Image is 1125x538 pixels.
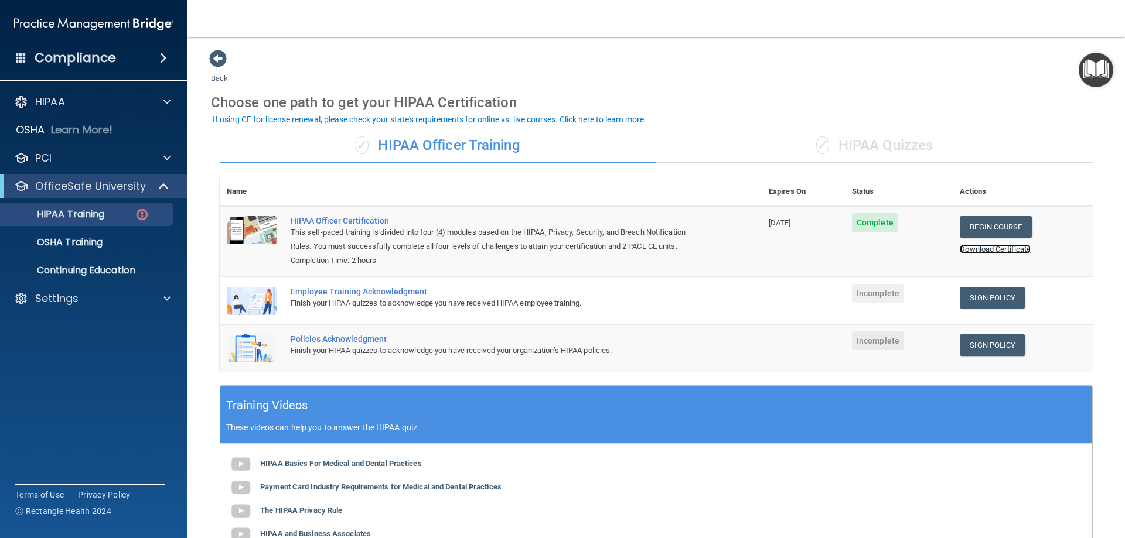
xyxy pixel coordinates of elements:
[260,529,371,538] b: HIPAA and Business Associates
[15,489,64,501] a: Terms of Use
[356,136,369,154] span: ✓
[14,151,171,165] a: PCI
[291,253,703,268] div: Completion Time: 2 hours
[14,179,170,193] a: OfficeSafe University
[291,287,703,296] div: Employee Training Acknowledgment
[229,476,253,499] img: gray_youtube_icon.38fcd6cc.png
[211,114,648,125] button: If using CE for license renewal, please check your state's requirements for online vs. live cours...
[35,151,52,165] p: PCI
[291,344,703,358] div: Finish your HIPAA quizzes to acknowledge you have received your organization’s HIPAA policies.
[291,225,703,253] div: This self-paced training is divided into four (4) modules based on the HIPAA, Privacy, Security, ...
[291,334,703,344] div: Policies Acknowledgment
[852,284,904,303] span: Incomplete
[211,60,228,83] a: Back
[852,331,904,350] span: Incomplete
[816,136,829,154] span: ✓
[8,265,168,276] p: Continuing Education
[960,334,1025,356] a: Sign Policy
[35,50,116,66] h4: Compliance
[35,95,65,109] p: HIPAA
[960,216,1031,238] a: Begin Course
[14,95,171,109] a: HIPAA
[35,292,79,306] p: Settings
[226,395,308,416] h5: Training Videos
[8,237,103,248] p: OSHA Training
[211,85,1102,119] div: Choose one path to get your HIPAA Certification
[960,287,1025,309] a: Sign Policy
[8,208,104,220] p: HIPAA Training
[260,459,422,468] b: HIPAA Basics For Medical and Dental Practices
[762,177,845,206] th: Expires On
[226,423,1086,432] p: These videos can help you to answer the HIPAA quiz
[260,506,342,515] b: The HIPAA Privacy Rule
[656,128,1093,163] div: HIPAA Quizzes
[229,453,253,476] img: gray_youtube_icon.38fcd6cc.png
[922,455,1111,502] iframe: Drift Widget Chat Controller
[14,292,171,306] a: Settings
[14,12,173,36] img: PMB logo
[15,505,111,517] span: Ⓒ Rectangle Health 2024
[260,482,502,491] b: Payment Card Industry Requirements for Medical and Dental Practices
[229,499,253,523] img: gray_youtube_icon.38fcd6cc.png
[213,115,646,124] div: If using CE for license renewal, please check your state's requirements for online vs. live cours...
[1079,53,1113,87] button: Open Resource Center
[220,177,284,206] th: Name
[291,216,703,225] a: HIPAA Officer Certification
[51,123,113,137] p: Learn More!
[960,245,1031,253] a: Download Certificate
[769,218,791,227] span: [DATE]
[220,128,656,163] div: HIPAA Officer Training
[953,177,1093,206] th: Actions
[845,177,953,206] th: Status
[35,179,146,193] p: OfficeSafe University
[291,296,703,310] div: Finish your HIPAA quizzes to acknowledge you have received HIPAA employee training.
[16,123,45,137] p: OSHA
[852,213,898,232] span: Complete
[135,207,149,222] img: danger-circle.6113f641.png
[78,489,131,501] a: Privacy Policy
